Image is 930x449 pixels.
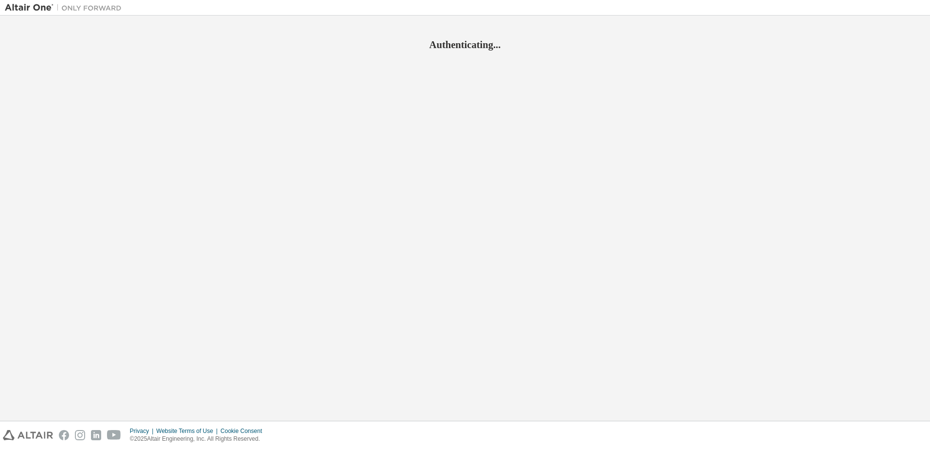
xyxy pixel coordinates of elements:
div: Privacy [130,427,156,435]
h2: Authenticating... [5,38,925,51]
img: linkedin.svg [91,430,101,440]
img: altair_logo.svg [3,430,53,440]
img: Altair One [5,3,126,13]
p: © 2025 Altair Engineering, Inc. All Rights Reserved. [130,435,268,443]
img: instagram.svg [75,430,85,440]
div: Website Terms of Use [156,427,220,435]
img: youtube.svg [107,430,121,440]
img: facebook.svg [59,430,69,440]
div: Cookie Consent [220,427,268,435]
